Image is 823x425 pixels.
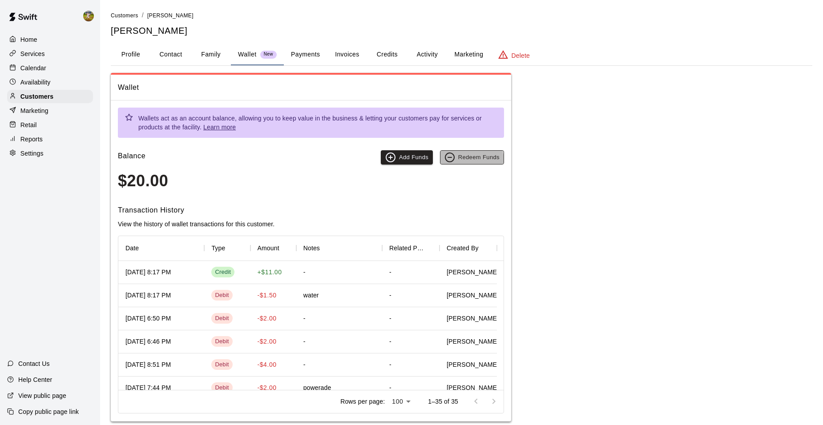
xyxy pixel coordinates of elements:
p: View the history of wallet transactions for this customer. [118,220,504,229]
button: Sort [320,242,332,254]
div: Debit [215,291,229,300]
p: Rows per page: [340,397,385,406]
p: -$4.00 [258,360,277,369]
div: Debit [215,337,229,346]
span: [PERSON_NAME] [447,383,499,392]
p: -$2.00 [258,314,277,323]
p: Delete [512,51,530,60]
button: Contact [151,44,191,65]
a: Customers [111,12,138,19]
img: Jhonny Montoya [83,11,94,21]
div: Credit [215,268,231,277]
div: Sep 12, 2025 6:46 PM [125,337,171,346]
button: Family [191,44,231,65]
button: Profile [111,44,151,65]
h6: Transaction History [118,204,504,216]
div: Date [118,236,204,261]
p: Availability [20,78,51,87]
span: [PERSON_NAME] [447,360,499,369]
a: Learn more [203,124,236,131]
li: / [142,11,144,20]
a: Availability [7,76,93,89]
span: Wallet [118,82,504,93]
button: Invoices [327,44,367,65]
div: - [382,284,440,307]
a: Marketing [7,104,93,117]
div: - [382,377,440,400]
button: Payments [284,44,327,65]
div: - [303,268,306,277]
p: Settings [20,149,44,158]
span: New [260,52,277,57]
div: Debit [215,384,229,392]
p: Contact Us [18,359,50,368]
span: [PERSON_NAME] [447,337,499,346]
p: Customers [20,92,53,101]
a: Customers [7,90,93,103]
h3: $20.00 [118,172,504,190]
div: Sep 15, 2025 6:50 PM [125,314,171,323]
div: Created By [440,236,497,261]
button: Redeem Funds [440,150,504,164]
a: Reports [7,132,93,146]
span: [PERSON_NAME] [447,291,499,300]
button: Marketing [447,44,490,65]
button: Sort [225,242,238,254]
div: Amount [250,236,296,261]
a: Settings [7,147,93,160]
span: [PERSON_NAME] [147,12,194,19]
p: 1–35 of 35 [428,397,458,406]
span: [PERSON_NAME] [447,314,499,323]
p: Home [20,35,37,44]
div: Wallets act as an account balance, allowing you to keep value in the business & letting your cust... [138,110,497,135]
p: Calendar [20,64,46,72]
div: Sep 8, 2025 7:44 PM [125,383,171,392]
div: Created By [447,236,479,261]
div: Debit [215,361,229,369]
div: Notes [303,236,320,261]
p: View public page [18,391,66,400]
div: - [382,353,440,377]
a: Home [7,33,93,46]
div: Related Payment ID [389,236,424,261]
a: Retail [7,118,93,132]
div: - [303,314,306,323]
p: Services [20,49,45,58]
p: -$2.00 [258,337,277,346]
p: Marketing [20,106,48,115]
div: Amount [258,236,279,261]
div: - [382,330,440,353]
div: - [303,337,306,346]
button: Add Funds [381,150,433,164]
div: Debit [215,314,229,323]
div: Sep 15, 2025 8:17 PM [125,268,171,277]
p: Reports [20,135,43,144]
p: -$2.00 [258,383,277,393]
p: Wallet [238,50,257,59]
button: Sort [479,242,491,254]
button: Sort [139,242,151,254]
div: Type [204,236,250,261]
div: Jhonny Montoya [81,7,100,25]
p: Retail [20,120,37,129]
button: Sort [424,242,437,254]
p: + $11.00 [258,268,282,277]
a: Services [7,47,93,60]
div: Related Payment ID [382,236,440,261]
div: Notes [296,236,382,261]
div: Date [125,236,139,261]
div: Sep 15, 2025 8:17 PM [125,291,171,300]
span: [PERSON_NAME] [447,268,499,277]
a: Calendar [7,61,93,75]
p: -$1.50 [258,291,277,300]
button: Credits [367,44,407,65]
